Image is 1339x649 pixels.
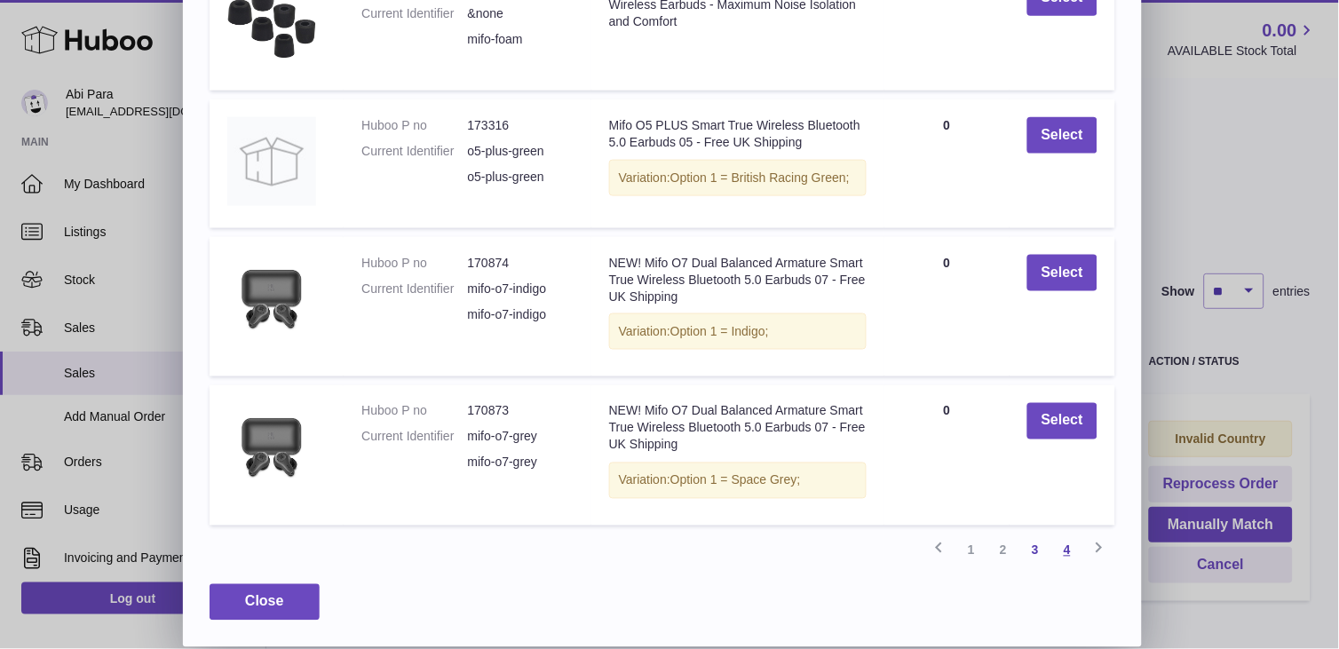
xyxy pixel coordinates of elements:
button: Select [1027,117,1097,154]
img: Mifo O5 PLUS Smart True Wireless Bluetooth 5.0 Earbuds 05 - Free UK Shipping [227,117,316,206]
dd: &none [468,5,574,22]
dd: o5-plus-green [468,169,574,186]
dd: mifo-o7-indigo [468,306,574,323]
span: Option 1 = Space Grey; [670,473,801,487]
a: 3 [1019,534,1051,566]
dd: mifo-o7-grey [468,455,574,471]
dt: Current Identifier [361,281,467,297]
div: Variation: [609,160,867,196]
a: 1 [955,534,987,566]
div: Mifo O5 PLUS Smart True Wireless Bluetooth 5.0 Earbuds 05 - Free UK Shipping [609,117,867,151]
dd: 173316 [468,117,574,134]
button: Close [210,584,320,621]
span: Option 1 = Indigo; [670,324,769,338]
td: 0 [884,385,1010,526]
dd: mifo-o7-indigo [468,281,574,297]
img: NEW! Mifo O7 Dual Balanced Armature Smart True Wireless Bluetooth 5.0 Earbuds 07 - Free UK Shipping [227,403,316,492]
dt: Current Identifier [361,429,467,446]
dt: Huboo P no [361,117,467,134]
dt: Current Identifier [361,5,467,22]
dd: 170873 [468,403,574,420]
div: NEW! Mifo O7 Dual Balanced Armature Smart True Wireless Bluetooth 5.0 Earbuds 07 - Free UK Shipping [609,403,867,454]
img: NEW! Mifo O7 Dual Balanced Armature Smart True Wireless Bluetooth 5.0 Earbuds 07 - Free UK Shipping [227,255,316,344]
span: Close [245,594,284,609]
dd: mifo-foam [468,31,574,48]
td: 0 [884,99,1010,228]
dd: mifo-o7-grey [468,429,574,446]
span: Option 1 = British Racing Green; [670,170,850,185]
dd: 170874 [468,255,574,272]
button: Select [1027,403,1097,439]
div: NEW! Mifo O7 Dual Balanced Armature Smart True Wireless Bluetooth 5.0 Earbuds 07 - Free UK Shipping [609,255,867,305]
dt: Current Identifier [361,143,467,160]
a: 4 [1051,534,1083,566]
td: 0 [884,237,1010,377]
button: Select [1027,255,1097,291]
a: 2 [987,534,1019,566]
div: Variation: [609,463,867,499]
dd: o5-plus-green [468,143,574,160]
dt: Huboo P no [361,403,467,420]
div: Variation: [609,313,867,350]
dt: Huboo P no [361,255,467,272]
